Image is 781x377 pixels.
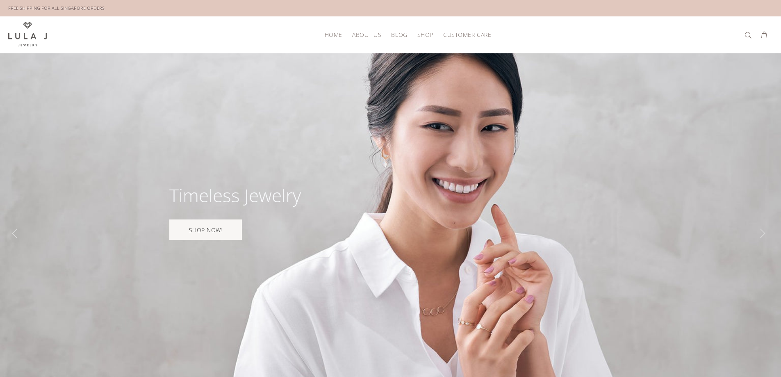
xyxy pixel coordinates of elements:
a: Customer Care [438,28,491,41]
div: Timeless Jewelry [169,186,301,204]
a: HOME [320,28,347,41]
a: Blog [386,28,412,41]
span: Customer Care [443,32,491,38]
a: Shop [412,28,438,41]
span: About Us [352,32,381,38]
span: Blog [391,32,407,38]
div: FREE SHIPPING FOR ALL SINGAPORE ORDERS [8,4,105,13]
span: Shop [417,32,433,38]
span: HOME [325,32,342,38]
a: SHOP NOW! [169,219,242,240]
a: About Us [347,28,386,41]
